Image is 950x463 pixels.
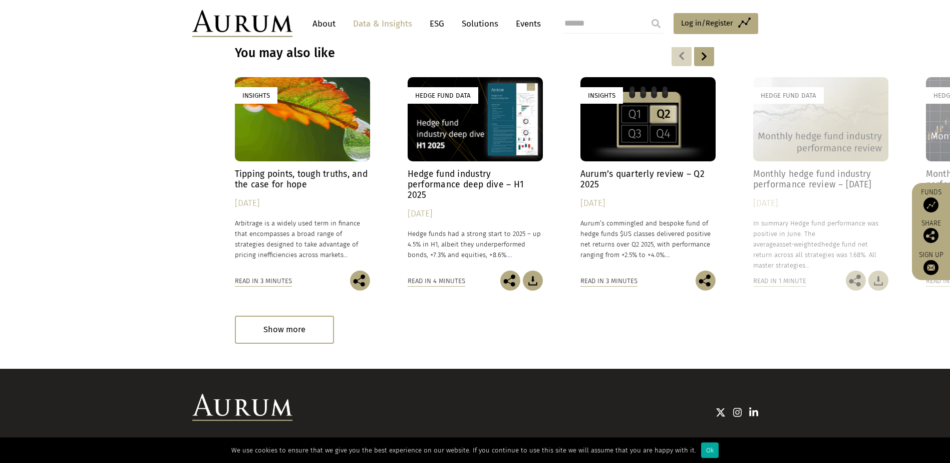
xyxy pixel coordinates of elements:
[457,15,503,33] a: Solutions
[917,220,945,243] div: Share
[696,271,716,291] img: Share this post
[580,77,716,271] a: Insights Aurum’s quarterly review – Q2 2025 [DATE] Aurum’s commingled and bespoke fund of hedge f...
[580,87,623,104] div: Insights
[408,87,478,104] div: Hedge Fund Data
[580,169,716,190] h4: Aurum’s quarterly review – Q2 2025
[511,15,541,33] a: Events
[646,14,666,34] input: Submit
[523,271,543,291] img: Download Article
[868,271,888,291] img: Download Article
[749,407,758,417] img: Linkedin icon
[408,169,543,200] h4: Hedge fund industry performance deep dive – H1 2025
[408,77,543,271] a: Hedge Fund Data Hedge fund industry performance deep dive – H1 2025 [DATE] Hedge funds had a stro...
[408,207,543,221] div: [DATE]
[923,228,938,243] img: Share this post
[846,271,866,291] img: Share this post
[753,169,888,190] h4: Monthly hedge fund industry performance review – [DATE]
[580,196,716,210] div: [DATE]
[753,276,806,287] div: Read in 1 minute
[753,87,824,104] div: Hedge Fund Data
[235,169,370,190] h4: Tipping points, tough truths, and the case for hope
[923,197,938,212] img: Access Funds
[425,15,449,33] a: ESG
[917,251,945,275] a: Sign up
[235,276,292,287] div: Read in 3 minutes
[733,407,742,417] img: Instagram icon
[307,15,341,33] a: About
[923,260,938,275] img: Sign up to our newsletter
[681,17,733,29] span: Log in/Register
[235,218,370,261] p: Arbitrage is a widely used term in finance that encompasses a broad range of strategies designed ...
[235,77,370,271] a: Insights Tipping points, tough truths, and the case for hope [DATE] Arbitrage is a widely used te...
[701,442,719,458] div: Ok
[350,271,370,291] img: Share this post
[776,241,821,248] span: asset-weighted
[235,196,370,210] div: [DATE]
[235,46,586,61] h3: You may also like
[408,276,465,287] div: Read in 4 minutes
[500,271,520,291] img: Share this post
[753,218,888,271] p: In summary Hedge fund performance was positive in June. The average hedge fund net return across ...
[674,13,758,34] a: Log in/Register
[348,15,417,33] a: Data & Insights
[408,228,543,260] p: Hedge funds had a strong start to 2025 – up 4.5% in H1, albeit they underperformed bonds, +7.3% a...
[192,394,292,421] img: Aurum Logo
[753,196,888,210] div: [DATE]
[192,10,292,37] img: Aurum
[235,316,334,343] div: Show more
[235,87,277,104] div: Insights
[917,188,945,212] a: Funds
[580,276,638,287] div: Read in 3 minutes
[580,218,716,261] p: Aurum’s commingled and bespoke fund of hedge funds $US classes delivered positive net returns ove...
[716,407,726,417] img: Twitter icon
